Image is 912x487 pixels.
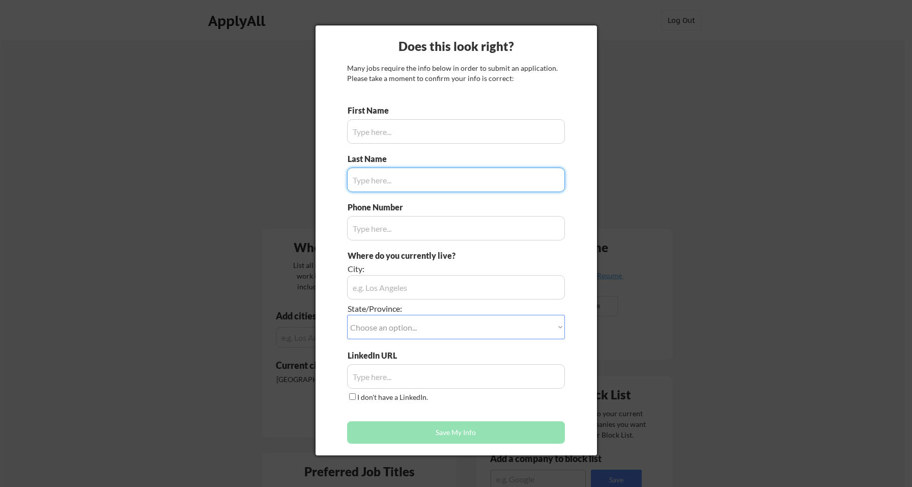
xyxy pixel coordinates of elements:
div: Last Name [348,153,397,165]
div: Does this look right? [316,38,597,55]
button: Save My Info [347,421,565,444]
input: Type here... [347,168,565,192]
div: Where do you currently live? [348,250,508,261]
input: Type here... [347,216,565,240]
input: Type here... [347,119,565,144]
input: e.g. Los Angeles [347,275,565,300]
div: State/Province: [348,303,508,314]
div: Phone Number [348,202,409,213]
div: LinkedIn URL [348,350,423,361]
input: Type here... [347,364,565,389]
div: City: [348,263,508,275]
div: First Name [348,105,397,116]
div: Many jobs require the info below in order to submit an application. Please take a moment to confi... [347,63,565,83]
label: I don't have a LinkedIn. [357,393,428,401]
